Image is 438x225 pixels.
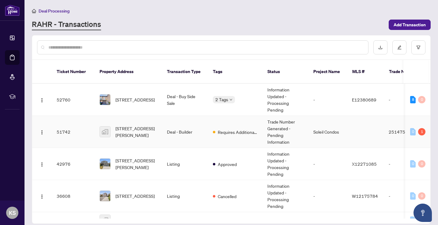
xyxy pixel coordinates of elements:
th: Property Address [95,60,162,84]
td: Information Updated - Processing Pending [262,148,308,180]
span: Cancelled [218,217,236,224]
span: W12175784 [352,193,378,199]
span: KS [9,208,16,217]
span: [STREET_ADDRESS][PERSON_NAME] [115,157,157,171]
button: edit [392,40,406,54]
img: Logo [40,218,44,223]
span: [STREET_ADDRESS][PERSON_NAME] [115,125,157,138]
span: home [32,9,36,13]
span: E12380689 [352,97,376,102]
div: 1 [418,128,425,135]
span: [STREET_ADDRESS] [115,96,155,103]
button: Logo [37,191,47,201]
button: Logo [37,159,47,169]
td: Trade Number Generated - Pending Information [262,116,308,148]
div: 0 [410,128,416,135]
td: Listing [162,148,208,180]
td: 42976 [52,148,95,180]
th: Ticket Number [52,60,95,84]
span: 2 Tags [215,96,228,103]
span: X12271085 [352,161,377,167]
td: 36608 [52,180,95,212]
td: - [384,180,427,212]
td: 51742 [52,116,95,148]
th: Trade Number [384,60,427,84]
span: Add Transaction [394,20,426,30]
th: Project Name [308,60,347,84]
button: Logo [37,95,47,105]
img: Logo [40,162,44,167]
button: Add Transaction [389,20,431,30]
div: 8 [410,96,416,103]
img: Logo [40,194,44,199]
img: Logo [40,98,44,103]
span: [STREET_ADDRESS] [115,193,155,199]
button: Logo [37,215,47,225]
div: 0 [410,160,416,168]
div: 0 [418,96,425,103]
span: Cancelled [218,193,236,200]
span: Requires Additional Docs [218,129,258,135]
th: MLS # [347,60,384,84]
td: - [308,180,347,212]
td: Information Updated - Processing Pending [262,180,308,212]
span: Deal Processing [39,8,70,14]
img: Logo [40,130,44,135]
th: Transaction Type [162,60,208,84]
span: [STREET_ADDRESS] [115,217,155,223]
td: Deal - Builder [162,116,208,148]
div: 0 [410,216,416,224]
td: Listing [162,180,208,212]
div: 0 [418,160,425,168]
img: thumbnail-img [100,127,110,137]
img: thumbnail-img [100,159,110,169]
button: filter [411,40,425,54]
span: W12132521 [352,217,378,223]
button: Logo [37,127,47,137]
img: logo [5,5,20,16]
th: Status [262,60,308,84]
td: - [308,84,347,116]
div: 0 [410,192,416,200]
span: down [229,98,232,101]
td: - [384,148,427,180]
span: filter [416,45,421,50]
span: download [378,45,383,50]
td: - [308,148,347,180]
th: Tags [208,60,262,84]
div: 0 [418,192,425,200]
td: - [384,84,427,116]
span: edit [397,45,402,50]
td: Information Updated - Processing Pending [262,84,308,116]
td: 2514756 [384,116,427,148]
img: thumbnail-img [100,191,110,201]
td: Soleil Condos [308,116,347,148]
button: download [373,40,387,54]
td: 52760 [52,84,95,116]
a: RAHR - Transactions [32,19,101,30]
td: Deal - Buy Side Sale [162,84,208,116]
button: Open asap [413,204,432,222]
span: Approved [218,161,237,168]
img: thumbnail-img [100,94,110,105]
